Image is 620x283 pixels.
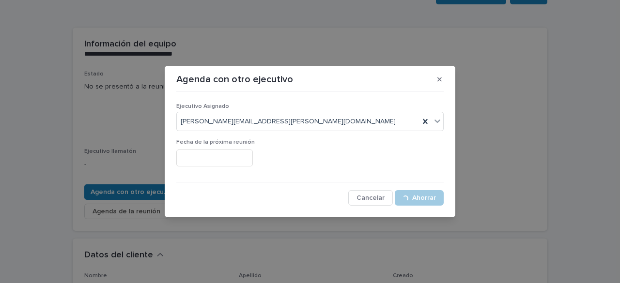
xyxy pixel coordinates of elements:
[395,190,444,206] button: Ahorrar
[356,194,385,201] font: Cancelar
[348,190,393,206] button: Cancelar
[412,194,436,201] font: Ahorrar
[181,118,396,125] font: [PERSON_NAME][EMAIL_ADDRESS][PERSON_NAME][DOMAIN_NAME]
[176,104,229,109] font: Ejecutivo Asignado
[176,74,293,84] font: Agenda con otro ejecutivo
[176,139,255,145] font: Fecha de la próxima reunión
